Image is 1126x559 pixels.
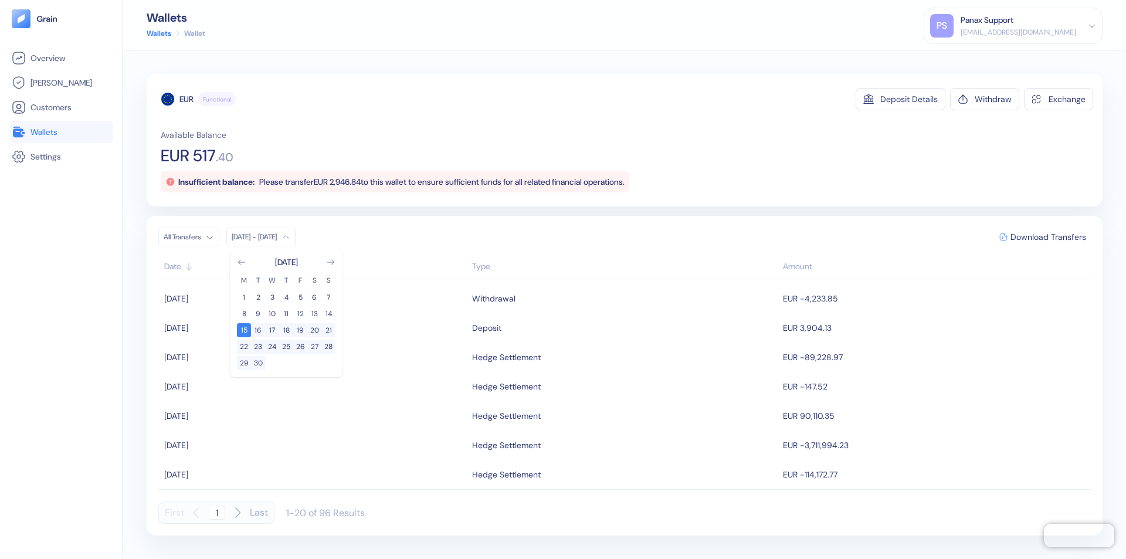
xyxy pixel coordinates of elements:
[472,435,541,455] div: Hedge Settlement
[237,290,251,304] button: 1
[293,340,307,354] button: 26
[164,352,188,362] span: [DATE]
[265,307,279,321] button: 10
[950,88,1019,110] button: Withdraw
[995,228,1091,246] button: Download Transfers
[251,307,265,321] button: 9
[472,260,777,273] div: Sort ascending
[265,323,279,337] button: 17
[30,101,72,113] span: Customers
[147,12,205,23] div: Wallets
[472,289,515,309] div: Withdrawal
[12,9,30,28] img: logo-tablet-V2.svg
[293,323,307,337] button: 19
[961,27,1076,38] div: [EMAIL_ADDRESS][DOMAIN_NAME]
[203,95,231,104] span: Functional
[237,356,251,370] button: 29
[30,126,57,138] span: Wallets
[975,95,1012,103] div: Withdraw
[232,232,277,242] div: [DATE] - [DATE]
[321,290,335,304] button: 7
[961,14,1013,26] div: Panax Support
[265,340,279,354] button: 24
[1024,88,1093,110] button: Exchange
[783,440,849,450] span: EUR -3,711,994.23
[321,323,335,337] button: 21
[326,258,335,267] button: Go to next month
[161,148,216,164] span: EUR 517
[165,502,184,524] button: First
[783,260,1085,273] div: Sort descending
[265,275,279,286] th: Wednesday
[783,469,837,480] span: EUR -114,172.77
[12,100,111,114] a: Customers
[880,95,938,103] div: Deposit Details
[472,318,501,338] div: Deposit
[226,228,296,246] button: [DATE] - [DATE]
[472,347,541,367] div: Hedge Settlement
[164,381,188,392] span: [DATE]
[12,125,111,139] a: Wallets
[30,151,61,162] span: Settings
[237,323,251,337] button: 15
[12,51,111,65] a: Overview
[161,129,226,141] span: Available Balance
[164,323,188,333] span: [DATE]
[179,93,194,105] div: EUR
[164,293,188,304] span: [DATE]
[321,307,335,321] button: 14
[251,275,265,286] th: Tuesday
[216,151,233,163] span: . 40
[251,323,265,337] button: 16
[783,293,838,304] span: EUR -4,233.85
[279,323,293,337] button: 18
[251,340,265,354] button: 23
[321,275,335,286] th: Sunday
[930,14,954,38] div: PS
[30,52,65,64] span: Overview
[783,323,832,333] span: EUR 3,904.13
[293,307,307,321] button: 12
[783,381,827,392] span: EUR -147.52
[164,440,188,450] span: [DATE]
[293,275,307,286] th: Friday
[307,290,321,304] button: 6
[856,88,945,110] button: Deposit Details
[783,352,843,362] span: EUR -89,228.97
[279,275,293,286] th: Thursday
[251,356,265,370] button: 30
[164,469,188,480] span: [DATE]
[783,411,835,421] span: EUR 90,110.35
[164,260,466,273] div: Sort ascending
[307,275,321,286] th: Saturday
[1044,524,1114,547] iframe: Chatra live chat
[251,290,265,304] button: 2
[237,275,251,286] th: Monday
[237,258,246,267] button: Go to previous month
[265,290,279,304] button: 3
[164,411,188,421] span: [DATE]
[307,323,321,337] button: 20
[12,150,111,164] a: Settings
[147,28,171,39] a: Wallets
[279,307,293,321] button: 11
[36,15,58,23] img: logo
[259,177,625,187] span: Please transfer EUR 2,946.84 to this wallet to ensure sufficient funds for all related financial ...
[12,76,111,90] a: [PERSON_NAME]
[279,290,293,304] button: 4
[275,256,298,268] div: [DATE]
[293,290,307,304] button: 5
[472,465,541,485] div: Hedge Settlement
[237,307,251,321] button: 8
[321,340,335,354] button: 28
[279,340,293,354] button: 25
[178,177,255,187] span: Insufficient balance:
[30,77,92,89] span: [PERSON_NAME]
[237,340,251,354] button: 22
[472,377,541,397] div: Hedge Settlement
[250,502,268,524] button: Last
[472,406,541,426] div: Hedge Settlement
[1010,233,1086,241] span: Download Transfers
